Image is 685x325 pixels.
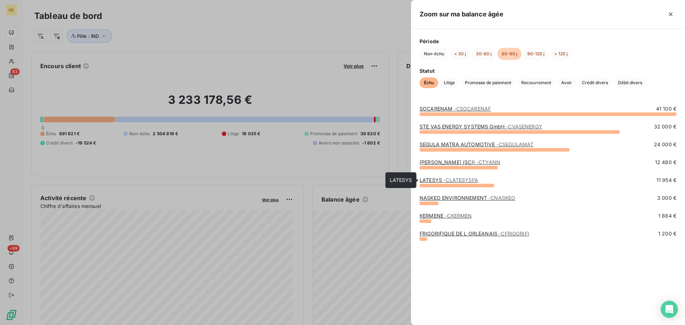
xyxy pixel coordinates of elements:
[440,77,459,88] button: Litige
[461,77,516,88] button: Promesse de paiement
[420,159,500,165] a: [PERSON_NAME] (SCI)
[488,195,515,201] span: - CNASKEO
[497,48,522,60] button: 60-90 j
[454,106,491,112] span: - CSOCARENAF
[657,194,676,202] span: 3 000 €
[420,177,478,183] a: LATESYS
[658,212,676,219] span: 1 884 €
[476,159,500,165] span: - CTYANN
[445,213,472,219] span: - CKERMEN
[661,301,678,318] div: Open Intercom Messenger
[420,106,491,112] a: SOCARENAM
[654,141,676,148] span: 24 000 €
[443,177,478,183] span: - CLATESYSFA
[450,48,470,60] button: < 30 j
[420,48,448,60] button: Non-échu
[658,230,676,237] span: 1 200 €
[614,77,646,88] button: Débit divers
[550,48,572,60] button: > 120 j
[420,67,676,75] span: Statut
[420,141,533,147] a: SEGULA MATRA AUTOMOTIVE
[656,177,676,184] span: 11 954 €
[420,77,438,88] button: Échu
[656,105,676,112] span: 41 100 €
[497,141,534,147] span: - CSEGULAMAT
[578,77,612,88] button: Crédit divers
[523,48,549,60] button: 90-120 j
[420,123,542,130] a: STE VAS ENERGY SYSTEMS GmbH
[420,230,529,237] a: FRIGORIFIQUE DE L ORLEANAIS
[654,123,676,130] span: 32 000 €
[557,77,576,88] button: Avoir
[506,123,542,130] span: - CVASENERGY
[420,213,472,219] a: KERMENE
[390,177,412,183] span: LATESYS
[420,9,504,19] h5: Zoom sur ma balance âgée
[517,77,555,88] button: Recouvrement
[499,230,529,237] span: - CFRIGORIFI
[420,195,515,201] a: NASKEO ENVIRONNEMENT
[472,48,496,60] button: 30-60 j
[655,159,676,166] span: 12 480 €
[420,37,676,45] span: Période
